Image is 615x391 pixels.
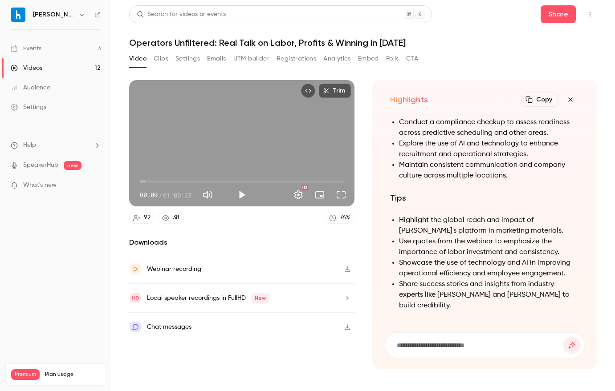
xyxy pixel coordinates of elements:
span: Help [23,141,36,150]
h2: Tips [390,192,580,204]
button: Registrations [277,52,316,66]
span: Premium [11,369,40,380]
h6: [PERSON_NAME] [33,10,75,19]
li: Conduct a compliance checkup to assess readiness across predictive scheduling and other areas. [399,117,580,138]
button: Emails [207,52,226,66]
button: Full screen [332,186,350,204]
li: Explore the use of AI and technology to enhance recruitment and operational strategies. [399,138,580,160]
span: 00:00 [140,190,158,200]
div: Search for videos or events [137,10,226,19]
li: help-dropdown-opener [11,141,101,150]
div: Chat messages [147,322,191,332]
li: Share success stories and insights from industry experts like [PERSON_NAME] and [PERSON_NAME] to ... [399,279,580,311]
button: Settings [175,52,200,66]
button: Trim [319,84,351,98]
h2: Downloads [129,237,354,248]
div: Events [11,44,41,53]
button: Top Bar Actions [583,7,597,21]
span: 01:00:23 [163,190,191,200]
button: UTM builder [233,52,269,66]
div: 38 [173,213,179,222]
li: Use quotes from the webinar to emphasize the importance of labor investment and consistency. [399,236,580,258]
span: new [64,161,81,170]
img: Harri [11,8,25,22]
button: Mute [199,186,216,204]
div: 76 % [340,213,350,222]
button: Video [129,52,147,66]
a: 38 [158,212,183,224]
button: Copy [521,93,558,107]
span: Plan usage [45,371,100,378]
div: Videos [11,64,42,73]
div: Settings [11,103,46,112]
button: Embed [358,52,379,66]
button: Turn on miniplayer [311,186,329,204]
li: Maintain consistent communication and company culture across multiple locations. [399,160,580,181]
span: What's new [23,181,57,190]
span: / [159,190,162,200]
a: 76% [325,212,354,224]
li: Showcase the use of technology and AI in improving operational efficiency and employee engagement. [399,258,580,279]
h1: Operators Unfiltered: Real Talk on Labor, Profits & Winning in [DATE] [129,37,597,48]
button: Play [233,186,251,204]
span: New [251,293,269,303]
button: Embed video [301,84,315,98]
button: Share [541,5,576,23]
div: Webinar recording [147,264,201,274]
div: HD [301,185,308,190]
div: Local speaker recordings in FullHD [147,293,269,303]
li: Highlight the global reach and impact of [PERSON_NAME]'s platform in marketing materials. [399,215,580,236]
div: Audience [11,83,50,92]
h2: Highlights [390,94,428,105]
button: Clips [154,52,168,66]
div: 92 [144,213,151,222]
button: Polls [386,52,399,66]
a: SpeakerHub [23,161,58,170]
a: 92 [129,212,155,224]
div: 00:00 [140,190,191,200]
button: Analytics [323,52,351,66]
button: CTA [406,52,418,66]
button: Settings [289,186,307,204]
